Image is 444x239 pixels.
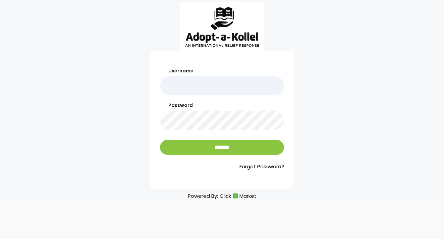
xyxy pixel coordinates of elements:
a: Forgot Password? [160,163,284,171]
label: Password [160,102,284,109]
p: Powered By: [188,191,257,200]
a: ClickMarket [220,191,257,200]
label: Username [160,67,284,74]
img: cm_icon.png [233,193,238,198]
img: aak_logo_sm.jpeg [180,2,264,51]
